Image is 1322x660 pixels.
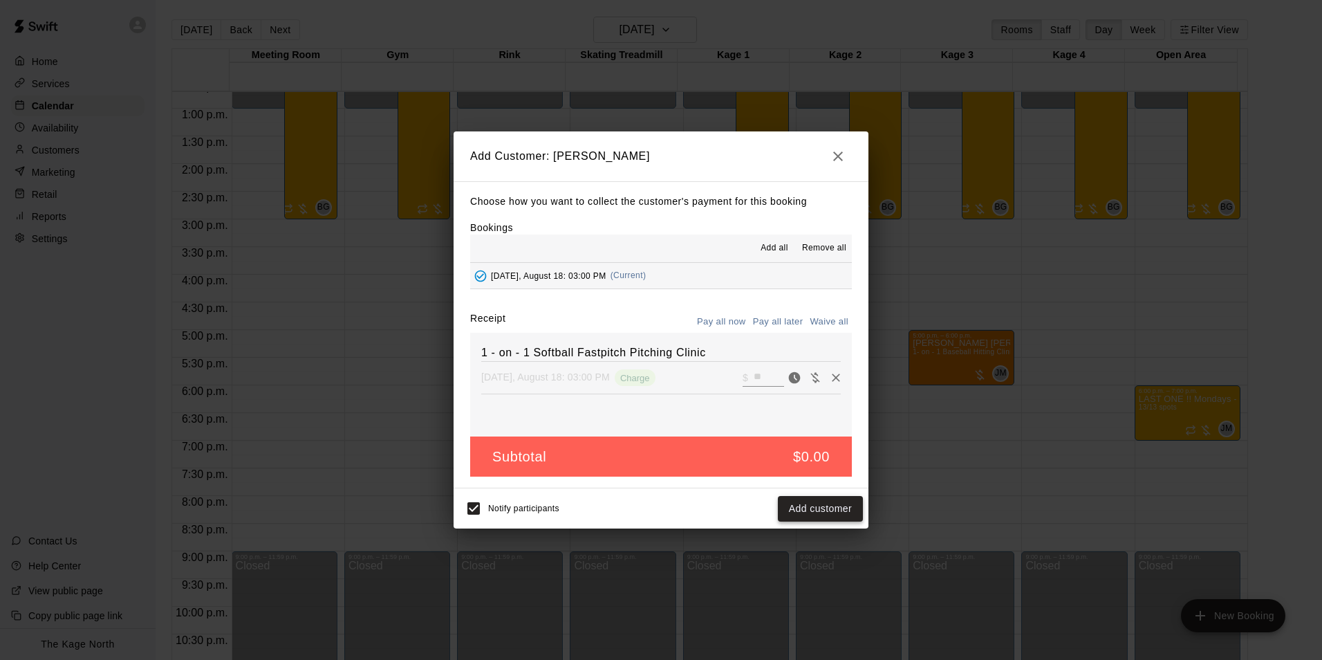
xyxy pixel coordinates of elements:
button: Waive all [806,311,852,333]
button: Added - Collect Payment [470,266,491,286]
p: $ [743,371,748,385]
span: Pay now [784,371,805,383]
p: [DATE], August 18: 03:00 PM [481,370,610,384]
h6: 1 - on - 1 Softball Fastpitch Pitching Clinic [481,344,841,362]
h5: $0.00 [793,448,830,466]
p: Choose how you want to collect the customer's payment for this booking [470,193,852,210]
button: Added - Collect Payment[DATE], August 18: 03:00 PM(Current) [470,263,852,288]
span: Remove all [802,241,846,255]
span: Waive payment [805,371,826,383]
button: Pay all now [693,311,750,333]
h2: Add Customer: [PERSON_NAME] [454,131,868,181]
span: Notify participants [488,504,559,514]
button: Pay all later [750,311,807,333]
span: (Current) [611,271,646,280]
button: Add all [752,237,797,259]
label: Receipt [470,311,505,333]
label: Bookings [470,222,513,233]
span: [DATE], August 18: 03:00 PM [491,271,606,280]
button: Add customer [778,496,863,522]
span: Add all [761,241,788,255]
button: Remove all [797,237,852,259]
button: Remove [826,367,846,388]
h5: Subtotal [492,448,546,466]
